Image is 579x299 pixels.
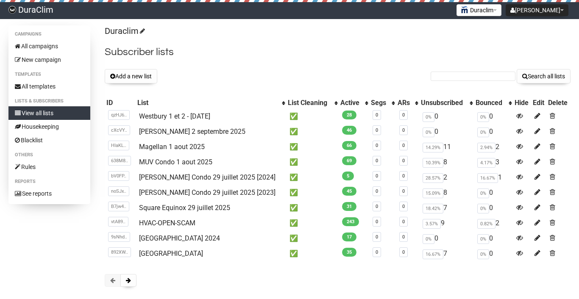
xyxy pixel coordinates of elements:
th: Active: No sort applied, activate to apply an ascending sort [339,97,369,109]
a: Square Equinox 29 juillet 2025 [139,204,230,212]
button: Add a new list [105,69,157,83]
td: ✅ [286,246,339,261]
th: Bounced: No sort applied, activate to apply an ascending sort [474,97,512,109]
a: [PERSON_NAME] Condo 29 juillet 2025 [2023] [139,188,276,197]
img: 5aae60644da9539b7f169657dce89381 [8,6,16,14]
td: 7 [419,246,474,261]
span: 69 [342,156,356,165]
li: Campaigns [8,29,90,39]
a: 0 [376,234,378,240]
td: 0 [474,231,512,246]
td: 0 [474,200,512,216]
div: ARs [398,99,411,107]
a: [GEOGRAPHIC_DATA] [139,249,203,257]
a: Blacklist [8,133,90,147]
td: 2 [419,170,474,185]
a: [PERSON_NAME] Condo 29 juillet 2025 [2024] [139,173,276,181]
td: 0 [474,124,512,139]
div: List [137,99,277,107]
a: 0 [402,234,405,240]
th: Edit: No sort applied, sorting is disabled [531,97,547,109]
td: 8 [419,155,474,170]
a: 0 [376,204,378,209]
div: Active [340,99,361,107]
span: 0% [477,127,489,137]
span: 46 [342,126,356,135]
span: 35 [342,248,356,257]
span: 9sNhd.. [108,232,130,242]
span: 0% [477,204,489,213]
div: Hide [515,99,529,107]
td: 7 [419,200,474,216]
a: New campaign [8,53,90,66]
td: 2 [474,139,512,155]
td: ✅ [286,170,339,185]
div: Edit [533,99,545,107]
td: 8 [419,185,474,200]
td: ✅ [286,124,339,139]
th: ID: No sort applied, sorting is disabled [105,97,136,109]
span: 638M8.. [108,156,131,166]
span: 0% [477,188,489,198]
a: 0 [376,143,378,148]
button: Search all lists [517,69,571,83]
a: 0 [402,112,405,118]
th: Unsubscribed: No sort applied, activate to apply an ascending sort [419,97,474,109]
span: 4.17% [477,158,495,168]
div: List Cleaning [288,99,330,107]
span: 0% [477,234,489,244]
td: ✅ [286,231,339,246]
a: 0 [402,249,405,255]
td: 2 [474,216,512,231]
span: 66 [342,141,356,150]
span: bV0FP.. [108,171,129,181]
span: noSJx.. [108,186,129,196]
th: Hide: No sort applied, sorting is disabled [513,97,531,109]
a: 0 [376,127,378,133]
div: ID [106,99,134,107]
td: ✅ [286,185,339,200]
a: 0 [376,219,378,224]
a: HVAC-OPEN-SCAM [139,219,195,227]
td: ✅ [286,216,339,231]
button: Duraclim [457,4,501,16]
div: Delete [548,99,569,107]
span: 243 [342,217,359,226]
a: View all lists [8,106,90,120]
span: 17 [342,233,356,241]
li: Lists & subscribers [8,96,90,106]
span: 0% [423,112,434,122]
span: 31 [342,202,356,211]
td: 0 [474,246,512,261]
a: 0 [402,158,405,163]
a: All campaigns [8,39,90,53]
a: See reports [8,187,90,200]
button: [PERSON_NAME] [506,4,568,16]
span: 5 [342,172,354,180]
td: ✅ [286,139,339,155]
td: 1 [474,170,512,185]
td: ✅ [286,109,339,124]
a: Magellan 1 aout 2025 [139,143,205,151]
img: 1.png [461,6,468,13]
span: 16.67% [423,249,443,259]
td: ✅ [286,155,339,170]
a: 0 [402,204,405,209]
th: List: No sort applied, activate to apply an ascending sort [136,97,286,109]
td: 0 [419,231,474,246]
span: vtA89.. [108,217,128,227]
th: ARs: No sort applied, activate to apply an ascending sort [396,97,420,109]
h2: Subscriber lists [105,44,571,60]
span: 15.09% [423,188,443,198]
td: 0 [474,185,512,200]
span: 16.67% [477,173,498,183]
td: ✅ [286,200,339,216]
li: Templates [8,69,90,80]
td: 11 [419,139,474,155]
li: Others [8,150,90,160]
span: 14.29% [423,143,443,152]
a: All templates [8,80,90,93]
span: 2.94% [477,143,495,152]
span: 0% [423,234,434,244]
a: Duraclim [105,26,144,36]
